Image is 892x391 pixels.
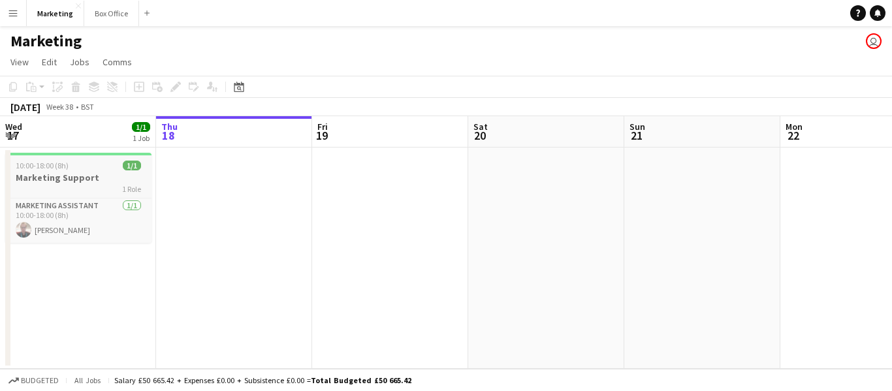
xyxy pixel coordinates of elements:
[5,172,151,183] h3: Marketing Support
[65,54,95,70] a: Jobs
[81,102,94,112] div: BST
[473,121,488,133] span: Sat
[5,54,34,70] a: View
[27,1,84,26] button: Marketing
[114,375,411,385] div: Salary £50 665.42 + Expenses £0.00 + Subsistence £0.00 =
[784,128,803,143] span: 22
[42,56,57,68] span: Edit
[97,54,137,70] a: Comms
[21,376,59,385] span: Budgeted
[10,101,40,114] div: [DATE]
[37,54,62,70] a: Edit
[132,122,150,132] span: 1/1
[7,373,61,388] button: Budgeted
[43,102,76,112] span: Week 38
[5,153,151,243] app-job-card: 10:00-18:00 (8h)1/1Marketing Support1 RoleMarketing Assistant1/110:00-18:00 (8h)[PERSON_NAME]
[866,33,882,49] app-user-avatar: Liveforce Marketing
[70,56,89,68] span: Jobs
[133,133,150,143] div: 1 Job
[10,31,82,51] h1: Marketing
[16,161,69,170] span: 10:00-18:00 (8h)
[628,128,645,143] span: 21
[5,121,22,133] span: Wed
[629,121,645,133] span: Sun
[471,128,488,143] span: 20
[159,128,178,143] span: 18
[10,56,29,68] span: View
[103,56,132,68] span: Comms
[161,121,178,133] span: Thu
[5,198,151,243] app-card-role: Marketing Assistant1/110:00-18:00 (8h)[PERSON_NAME]
[786,121,803,133] span: Mon
[72,375,103,385] span: All jobs
[122,184,141,194] span: 1 Role
[123,161,141,170] span: 1/1
[317,121,328,133] span: Fri
[84,1,139,26] button: Box Office
[315,128,328,143] span: 19
[3,128,22,143] span: 17
[311,375,411,385] span: Total Budgeted £50 665.42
